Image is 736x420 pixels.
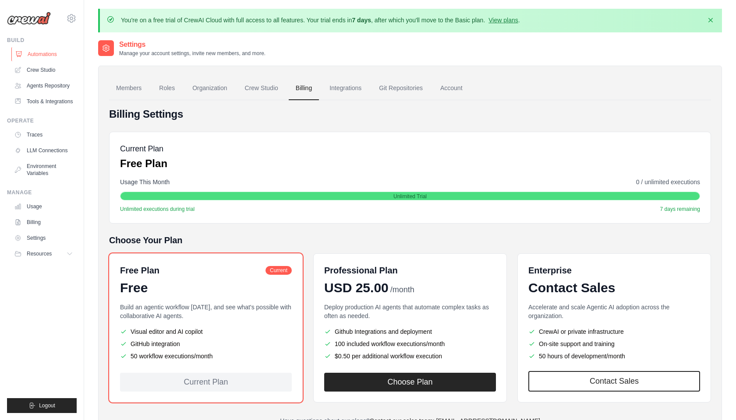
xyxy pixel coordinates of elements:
[120,303,292,320] p: Build an agentic workflow [DATE], and see what's possible with collaborative AI agents.
[7,117,77,124] div: Operate
[528,339,700,348] li: On-site support and training
[7,37,77,44] div: Build
[322,77,368,100] a: Integrations
[120,264,159,276] h6: Free Plan
[528,371,700,392] a: Contact Sales
[692,378,736,420] iframe: Chat Widget
[324,339,496,348] li: 100 included workflow executions/month
[352,17,371,24] strong: 7 days
[324,303,496,320] p: Deploy production AI agents that automate complex tasks as often as needed.
[11,143,77,157] a: LLM Connections
[324,352,496,360] li: $0.50 per additional workflow execution
[11,94,77,108] a: Tools & Integrations
[120,178,170,186] span: Usage This Month
[11,47,78,61] a: Automations
[11,159,77,180] a: Environment Variables
[393,193,427,200] span: Unlimited Trial
[238,77,285,100] a: Crew Studio
[660,206,700,213] span: 7 days remaining
[692,378,736,420] div: Widget Obrolan
[324,327,496,336] li: Github Integrations and deployment
[109,77,149,100] a: Members
[109,234,711,246] h5: Choose Your Plan
[528,327,700,336] li: CrewAI or private infrastructure
[7,12,51,25] img: Logo
[265,266,292,275] span: Current
[152,77,182,100] a: Roles
[120,373,292,392] div: Current Plan
[119,50,265,57] p: Manage your account settings, invite new members, and more.
[120,280,292,296] div: Free
[121,16,520,24] p: You're on a free trial of CrewAI Cloud with full access to all features. Your trial ends in , aft...
[324,280,389,296] span: USD 25.00
[324,373,496,392] button: Choose Plan
[11,247,77,261] button: Resources
[636,178,700,186] span: 0 / unlimited executions
[120,339,292,348] li: GitHub integration
[324,264,398,276] h6: Professional Plan
[289,77,319,100] a: Billing
[11,231,77,245] a: Settings
[488,17,518,24] a: View plans
[120,206,195,213] span: Unlimited executions during trial
[119,39,265,50] h2: Settings
[528,264,700,276] h6: Enterprise
[433,77,470,100] a: Account
[372,77,430,100] a: Git Repositories
[39,402,55,409] span: Logout
[185,77,234,100] a: Organization
[11,199,77,213] a: Usage
[7,398,77,413] button: Logout
[120,143,167,155] h5: Current Plan
[528,303,700,320] p: Accelerate and scale Agentic AI adoption across the organization.
[109,107,711,121] h4: Billing Settings
[7,189,77,196] div: Manage
[11,79,77,93] a: Agents Repository
[27,250,52,257] span: Resources
[528,352,700,360] li: 50 hours of development/month
[120,327,292,336] li: Visual editor and AI copilot
[120,352,292,360] li: 50 workflow executions/month
[11,63,77,77] a: Crew Studio
[120,157,167,171] p: Free Plan
[11,215,77,229] a: Billing
[390,284,414,296] span: /month
[11,128,77,142] a: Traces
[528,280,700,296] div: Contact Sales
